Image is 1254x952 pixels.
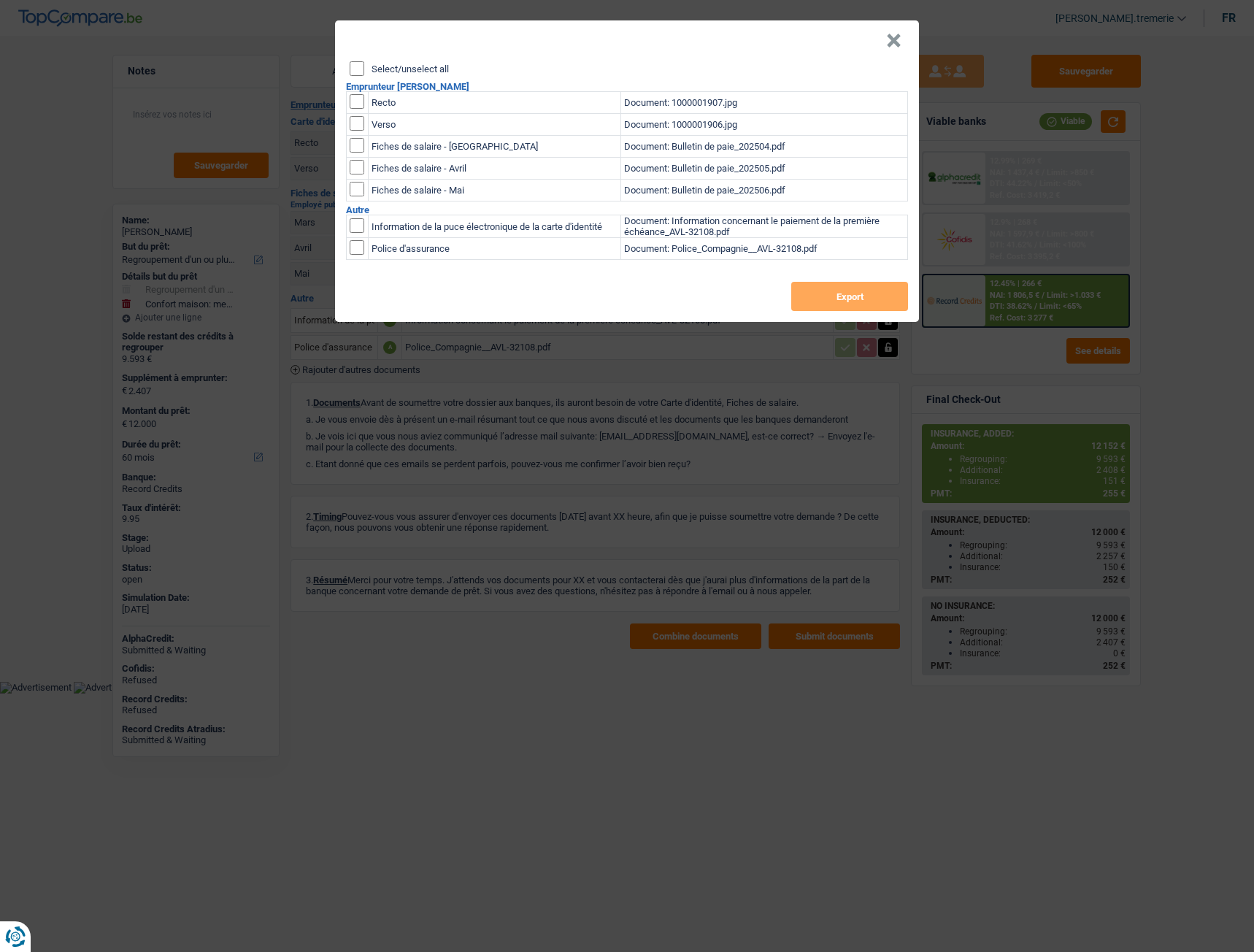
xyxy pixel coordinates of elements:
[621,215,908,238] td: Document: Information concernant le paiement de la première échéance_AVL-32108.pdf
[791,282,908,311] button: Export
[346,205,908,215] h2: Autre
[621,114,908,136] td: Document: 1000001906.jpg
[369,158,621,180] td: Fiches de salaire - Avril
[369,114,621,136] td: Verso
[369,92,621,114] td: Recto
[346,82,908,91] h2: Emprunteur [PERSON_NAME]
[369,215,621,238] td: Information de la puce électronique de la carte d'identité
[621,136,908,158] td: Document: Bulletin de paie_202504.pdf
[369,180,621,201] td: Fiches de salaire - Mai
[372,64,449,74] label: Select/unselect all
[886,34,901,48] button: Close
[621,180,908,201] td: Document: Bulletin de paie_202506.pdf
[621,158,908,180] td: Document: Bulletin de paie_202505.pdf
[369,238,621,260] td: Police d'assurance
[621,238,908,260] td: Document: Police_Compagnie__AVL-32108.pdf
[621,92,908,114] td: Document: 1000001907.jpg
[369,136,621,158] td: Fiches de salaire - [GEOGRAPHIC_DATA]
